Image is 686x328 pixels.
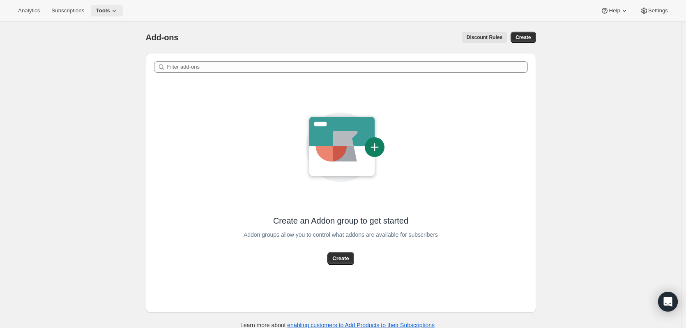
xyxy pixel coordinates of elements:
button: Discount Rules [462,32,507,43]
span: Addon groups allow you to control what addons are available for subscribers [244,229,438,240]
span: Settings [648,7,668,14]
button: Settings [635,5,673,16]
span: Analytics [18,7,40,14]
span: Create an Addon group to get started [273,215,408,226]
span: Help [609,7,620,14]
span: Tools [96,7,110,14]
button: Subscriptions [46,5,89,16]
button: Help [596,5,633,16]
span: Discount Rules [467,34,502,41]
span: Subscriptions [51,7,84,14]
div: Open Intercom Messenger [658,292,678,312]
span: Create [516,34,531,41]
button: Analytics [13,5,45,16]
button: Create [511,32,536,43]
span: Create [332,254,349,263]
input: Filter add-ons [167,61,528,73]
button: Create [327,252,354,265]
span: Add-ons [146,33,179,42]
button: Tools [91,5,123,16]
